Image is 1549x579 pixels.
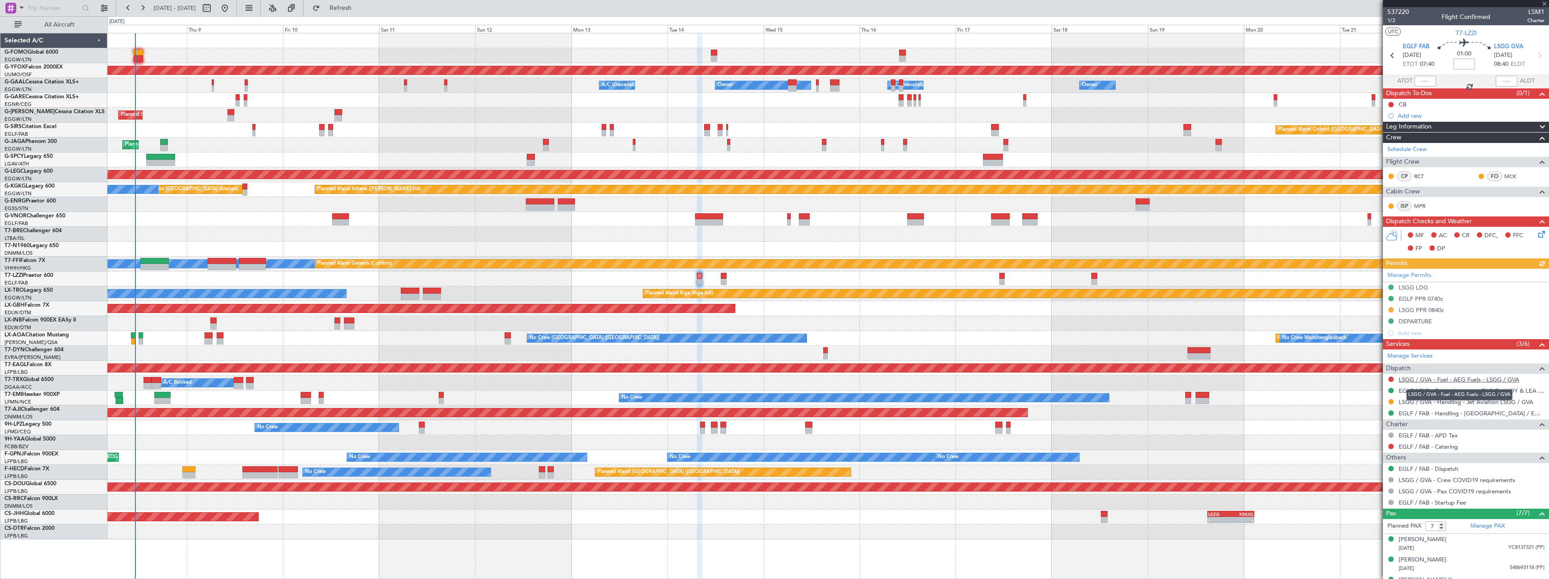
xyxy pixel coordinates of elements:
span: EGLF FAB [1403,42,1429,51]
a: LX-INBFalcon 900EX EASy II [5,317,76,323]
span: [DATE] [1399,565,1414,572]
div: LSGG / GVA - Fuel - AEG Fuels - LSGG / GVA [1406,389,1512,400]
span: DFC, [1484,231,1498,240]
a: T7-DYNChallenger 604 [5,347,64,353]
div: [DATE] [109,18,125,26]
div: Flight Confirmed [1442,12,1490,22]
label: Planned PAX [1387,522,1421,531]
a: F-GPNJFalcon 900EX [5,451,58,457]
span: G-GARE [5,94,25,100]
span: T7-TRX [5,377,23,382]
a: LX-GBHFalcon 7X [5,303,49,308]
span: F-HECD [5,466,24,472]
div: CP [1397,171,1412,181]
span: T7-FFI [5,258,20,263]
a: EGGW/LTN [5,294,32,301]
span: 08:40 [1494,60,1508,69]
a: G-SIRSCitation Excel [5,124,56,129]
a: MPR [1414,202,1434,210]
button: UTC [1385,28,1401,36]
span: T7-DYN [5,347,25,353]
a: G-ENRGPraetor 600 [5,198,56,204]
a: G-YFOXFalcon 2000EX [5,64,63,70]
span: ATOT [1397,77,1412,86]
a: G-GAALCessna Citation XLS+ [5,79,79,85]
a: EGLF/FAB [5,131,28,138]
div: KNUQ [1231,511,1253,517]
a: EGGW/LTN [5,175,32,182]
a: LFPB/LBG [5,488,28,495]
div: [PERSON_NAME] [1399,556,1447,565]
a: CS-JHHGlobal 6000 [5,511,55,516]
span: Dispatch [1386,363,1411,374]
a: LTBA/ISL [5,235,25,242]
a: LFPB/LBG [5,533,28,539]
span: G-[PERSON_NAME] [5,109,55,115]
span: G-KGKG [5,184,26,189]
a: LSGG / GVA - Pax COVID19 requirements [1399,487,1511,495]
a: Manage PAX [1470,522,1505,531]
div: FO [1487,171,1502,181]
a: LX-TROLegacy 650 [5,288,53,293]
a: DNMM/LOS [5,414,32,420]
a: 9H-LPZLegacy 500 [5,422,51,427]
a: DNMM/LOS [5,250,32,257]
a: T7-EMIHawker 900XP [5,392,60,397]
span: Leg Information [1386,122,1432,132]
span: FFC [1513,231,1523,240]
span: LSM1 [1527,7,1544,17]
div: Mon 13 [571,25,668,33]
div: No Crew [621,391,642,404]
a: 9H-YAAGlobal 5000 [5,437,56,442]
a: Manage Services [1387,352,1433,361]
a: EGLF / FAB - APD Tax [1399,432,1458,439]
span: [DATE] [1494,51,1512,60]
input: Trip Number [28,1,79,15]
span: DP [1437,244,1445,253]
a: T7-FFIFalcon 7X [5,258,45,263]
div: LEZG [1208,511,1231,517]
div: A/C Unavailable [602,78,639,92]
span: G-SIRS [5,124,22,129]
div: No Crew [670,450,691,464]
div: Planned Maint [GEOGRAPHIC_DATA] ([GEOGRAPHIC_DATA]) [598,465,740,479]
a: EGLF/FAB [5,220,28,227]
span: G-ENRG [5,198,26,204]
span: Dispatch To-Dos [1386,88,1432,99]
span: G-VNOR [5,213,27,219]
div: A/C Unavailable [890,78,928,92]
span: 1/2 [1387,17,1409,24]
div: Tue 21 [1340,25,1436,33]
a: LFPB/LBG [5,369,28,376]
div: - [1231,517,1253,523]
div: Sun 19 [1148,25,1244,33]
div: Planned Maint [GEOGRAPHIC_DATA] [1278,331,1364,345]
a: F-HECDFalcon 7X [5,466,49,472]
div: Add new [1398,112,1544,119]
div: Unplanned Maint [GEOGRAPHIC_DATA] (Ataturk) [125,183,239,196]
span: FP [1415,244,1422,253]
div: No Crew [938,450,959,464]
span: G-LEGC [5,169,24,174]
span: (7/7) [1517,508,1530,518]
span: (3/6) [1517,339,1530,349]
span: 9H-YAA [5,437,25,442]
a: G-FOMOGlobal 6000 [5,50,58,55]
span: LX-INB [5,317,22,323]
a: LFMN/NCE [5,399,31,405]
a: EGNR/CEG [5,101,32,108]
a: T7-AJIChallenger 604 [5,407,60,412]
span: LX-GBH [5,303,24,308]
a: LSGG / GVA - Crew COVID19 requirements [1399,476,1515,484]
a: EGLF / FAB - Handling - [GEOGRAPHIC_DATA] / EGLF / FAB [1399,409,1544,417]
a: T7-BREChallenger 604 [5,228,62,234]
span: Services [1386,339,1410,349]
span: AC [1439,231,1447,240]
span: CS-RRC [5,496,24,501]
span: ELDT [1511,60,1525,69]
a: LFPB/LBG [5,458,28,465]
a: EDLW/DTM [5,324,31,331]
a: EGSS/STN [5,205,28,212]
a: FCBB/BZV [5,443,28,450]
span: T7-LZZI [5,273,23,278]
